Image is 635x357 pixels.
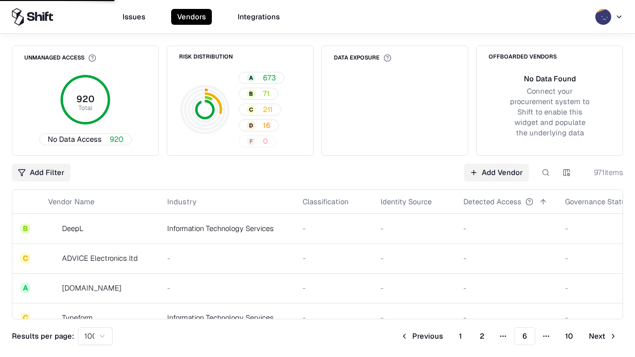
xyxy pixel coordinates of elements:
[381,312,447,323] div: -
[463,196,521,207] div: Detected Access
[247,106,255,114] div: C
[20,283,30,293] div: A
[117,9,151,25] button: Issues
[381,223,447,234] div: -
[263,72,276,83] span: 673
[12,164,70,181] button: Add Filter
[463,312,549,323] div: -
[247,121,255,129] div: D
[464,164,529,181] a: Add Vendor
[62,253,138,263] div: ADVICE Electronics ltd
[76,93,94,105] tspan: 920
[263,120,270,130] span: 16
[463,223,549,234] div: -
[303,312,365,323] div: -
[394,327,623,345] nav: pagination
[463,253,549,263] div: -
[263,88,270,99] span: 71
[381,196,432,207] div: Identity Source
[179,54,233,59] div: Risk Distribution
[451,327,470,345] button: 1
[303,253,365,263] div: -
[20,313,30,323] div: C
[167,196,196,207] div: Industry
[381,253,447,263] div: -
[78,104,92,112] tspan: Total
[167,223,287,234] div: Information Technology Services
[171,9,212,25] button: Vendors
[334,54,391,62] div: Data Exposure
[381,283,447,293] div: -
[239,88,278,100] button: B71
[303,283,365,293] div: -
[263,104,273,115] span: 211
[463,283,549,293] div: -
[524,73,576,84] div: No Data Found
[62,223,83,234] div: DeepL
[508,86,591,138] div: Connect your procurement system to Shift to enable this widget and populate the underlying data
[167,283,287,293] div: -
[12,331,74,341] p: Results per page:
[48,253,58,263] img: ADVICE Electronics ltd
[247,90,255,98] div: B
[472,327,492,345] button: 2
[239,104,281,116] button: C211
[557,327,581,345] button: 10
[167,253,287,263] div: -
[565,196,630,207] div: Governance Status
[20,253,30,263] div: C
[62,283,122,293] div: [DOMAIN_NAME]
[303,196,349,207] div: Classification
[583,327,623,345] button: Next
[48,196,94,207] div: Vendor Name
[48,283,58,293] img: cybersafe.co.il
[62,312,93,323] div: Typeform
[239,72,284,84] button: A673
[167,312,287,323] div: Information Technology Services
[48,313,58,323] img: Typeform
[232,9,286,25] button: Integrations
[514,327,535,345] button: 6
[48,134,102,144] span: No Data Access
[489,54,557,59] div: Offboarded Vendors
[394,327,449,345] button: Previous
[247,74,255,82] div: A
[239,119,279,131] button: D16
[303,223,365,234] div: -
[24,54,96,62] div: Unmanaged Access
[20,224,30,234] div: B
[39,133,132,145] button: No Data Access920
[48,224,58,234] img: DeepL
[583,167,623,178] div: 971 items
[110,134,124,144] span: 920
